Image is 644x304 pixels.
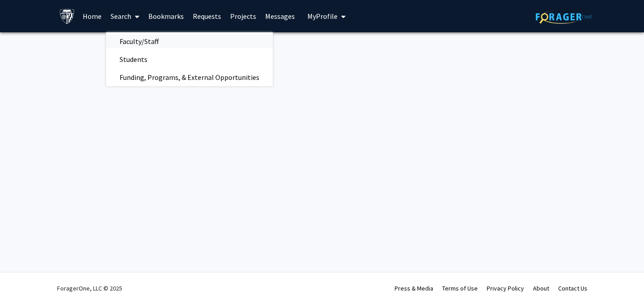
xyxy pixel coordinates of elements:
img: Johns Hopkins University Logo [59,9,75,24]
span: Faculty/Staff [106,32,172,50]
div: ForagerOne, LLC © 2025 [57,273,122,304]
a: Press & Media [395,284,433,292]
a: Messages [261,0,299,32]
a: Bookmarks [144,0,188,32]
img: ForagerOne Logo [536,10,592,24]
a: Faculty/Staff [106,35,273,48]
span: Students [106,50,161,68]
a: Home [78,0,106,32]
span: Funding, Programs, & External Opportunities [106,68,273,86]
a: Requests [188,0,226,32]
a: Contact Us [558,284,587,292]
a: Terms of Use [442,284,478,292]
span: My Profile [307,12,338,21]
a: Search [106,0,144,32]
a: Funding, Programs, & External Opportunities [106,70,273,84]
a: About [533,284,549,292]
a: Students [106,53,273,66]
iframe: Chat [7,264,38,297]
a: Projects [226,0,261,32]
a: Privacy Policy [487,284,524,292]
